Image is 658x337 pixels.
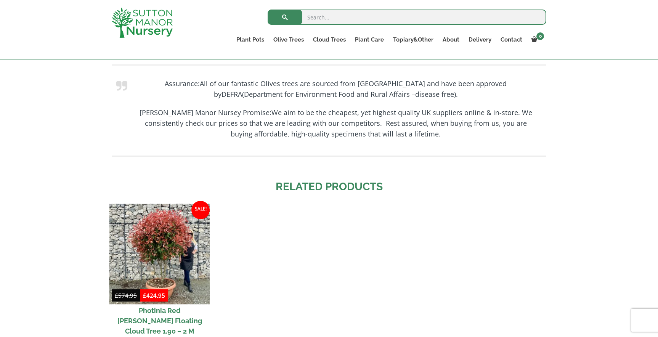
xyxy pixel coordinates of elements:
[308,34,350,45] a: Cloud Trees
[143,292,165,299] bdi: 424.95
[350,34,388,45] a: Plant Care
[536,32,544,40] span: 0
[221,90,242,99] strong: DEFRA
[135,78,537,99] p: All of our fantastic Olives trees are sourced from [GEOGRAPHIC_DATA] and have been approved by (D...
[232,34,269,45] a: Plant Pots
[388,34,438,45] a: Topiary&Other
[112,179,546,195] h2: Related products
[143,292,146,299] span: £
[191,201,210,219] span: Sale!
[165,79,200,88] strong: Assurance:
[109,204,210,305] img: Photinia Red Robin Floating Cloud Tree 1.90 - 2 M (LARGE)
[269,34,308,45] a: Olive Trees
[268,10,546,25] input: Search...
[464,34,496,45] a: Delivery
[115,292,118,299] span: £
[415,90,454,99] strong: disease free
[527,34,546,45] a: 0
[135,107,537,139] p: We aim to be the cheapest, yet highest quality UK suppliers online & in-store. We consistently ch...
[115,292,137,299] bdi: 574.95
[112,8,173,38] img: logo
[140,108,271,117] strong: [PERSON_NAME] Manor Nursey Promise:
[438,34,464,45] a: About
[496,34,527,45] a: Contact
